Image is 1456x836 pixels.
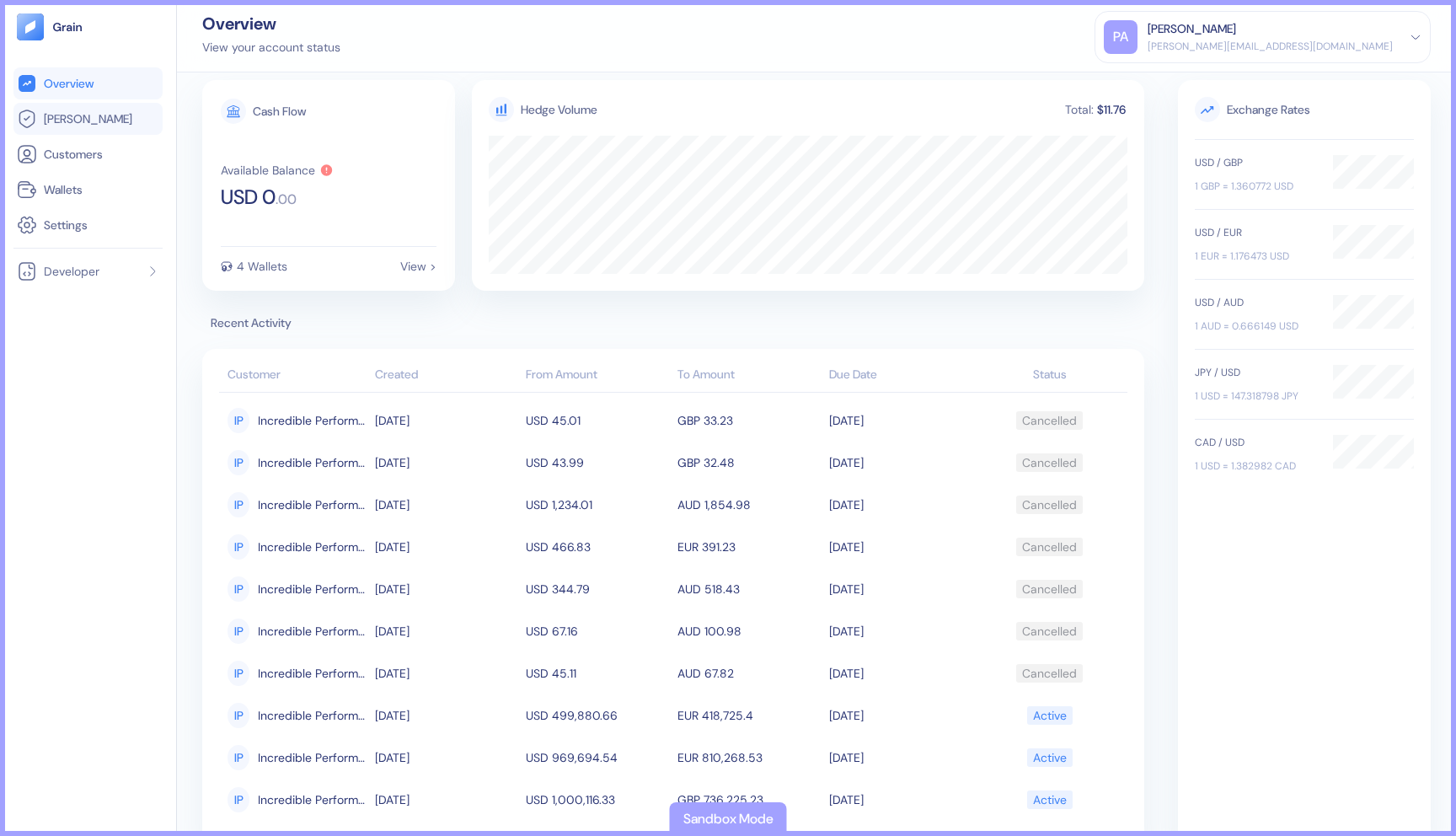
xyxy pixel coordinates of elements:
td: [DATE] [371,484,522,526]
td: AUD 67.82 [673,652,825,694]
div: 1 AUD = 0.666149 USD [1195,319,1316,334]
td: [DATE] [371,694,522,737]
div: Available Balance [221,164,315,176]
div: CAD / USD [1195,435,1316,450]
span: Wallets [44,181,83,198]
div: Active [1033,701,1067,730]
td: [DATE] [371,399,522,442]
div: Cancelled [1022,448,1077,477]
span: . 00 [276,193,297,206]
div: View > [400,260,436,272]
div: $11.76 [1095,104,1127,115]
div: Active [1033,785,1067,814]
div: USD / GBP [1195,155,1316,170]
div: IP [227,745,249,770]
div: Overview [202,15,340,32]
span: Incredible Performance LLC [258,448,367,477]
div: Cancelled [1022,659,1077,688]
span: Incredible Performance LLC [258,406,367,435]
div: IP [227,534,249,560]
span: Developer [44,263,99,280]
td: GBP 32.48 [673,442,825,484]
td: EUR 810,268.53 [673,737,825,779]
div: PA [1104,20,1137,54]
div: Sandbox Mode [683,809,773,829]
div: 1 USD = 147.318798 JPY [1195,389,1316,404]
div: 1 EUR = 1.176473 USD [1195,249,1316,264]
div: USD / AUD [1195,295,1316,310]
span: Incredible Performance LLC [258,617,367,646]
td: GBP 33.23 [673,399,825,442]
a: Customers [17,144,159,164]
td: [DATE] [371,779,522,821]
div: Cancelled [1022,533,1077,561]
td: [DATE] [371,652,522,694]
td: USD 499,880.66 [522,694,673,737]
a: Settings [17,215,159,235]
div: IP [227,661,249,686]
td: [DATE] [825,442,977,484]
div: Total: [1063,104,1095,115]
div: IP [227,703,249,728]
span: Recent Activity [202,314,1144,332]
span: Incredible Performance LLC [258,659,367,688]
td: [DATE] [371,526,522,568]
div: 1 USD = 1.382982 CAD [1195,458,1316,474]
span: USD 0 [221,187,276,207]
span: Customers [44,146,103,163]
span: Incredible Performance LLC [258,575,367,603]
div: JPY / USD [1195,365,1316,380]
td: [DATE] [825,484,977,526]
div: IP [227,450,249,475]
td: [DATE] [825,652,977,694]
td: [DATE] [825,694,977,737]
button: Available Balance [221,163,334,177]
td: USD 969,694.54 [522,737,673,779]
td: AUD 518.43 [673,568,825,610]
div: IP [227,492,249,517]
th: Created [371,359,522,393]
img: logo [52,21,83,33]
div: Cancelled [1022,617,1077,646]
td: [DATE] [825,610,977,652]
td: [DATE] [825,526,977,568]
td: [DATE] [371,610,522,652]
td: AUD 100.98 [673,610,825,652]
div: Active [1033,743,1067,772]
th: From Amount [522,359,673,393]
span: Overview [44,75,94,92]
td: [DATE] [371,568,522,610]
td: USD 45.01 [522,399,673,442]
div: 4 Wallets [237,260,287,272]
div: View your account status [202,39,340,56]
div: Cancelled [1022,406,1077,435]
div: [PERSON_NAME] [1148,20,1236,38]
img: logo-tablet-V2.svg [17,13,44,40]
td: USD 45.11 [522,652,673,694]
td: [DATE] [825,568,977,610]
th: To Amount [673,359,825,393]
div: IP [227,576,249,602]
td: USD 466.83 [522,526,673,568]
div: Cash Flow [253,105,306,117]
span: Incredible Performance LLC [258,743,367,772]
th: Due Date [825,359,977,393]
td: [DATE] [371,442,522,484]
div: Hedge Volume [521,101,597,119]
span: Exchange Rates [1195,97,1414,122]
td: [DATE] [825,399,977,442]
td: USD 1,000,116.33 [522,779,673,821]
td: [DATE] [371,737,522,779]
td: AUD 1,854.98 [673,484,825,526]
span: [PERSON_NAME] [44,110,132,127]
span: Settings [44,217,88,233]
div: [PERSON_NAME][EMAIL_ADDRESS][DOMAIN_NAME] [1148,39,1393,54]
span: Incredible Performance LLC [258,785,367,814]
td: USD 1,234.01 [522,484,673,526]
th: Customer [219,359,371,393]
td: USD 344.79 [522,568,673,610]
a: Overview [17,73,159,94]
span: Incredible Performance LLC [258,533,367,561]
td: USD 43.99 [522,442,673,484]
div: Status [980,366,1119,383]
